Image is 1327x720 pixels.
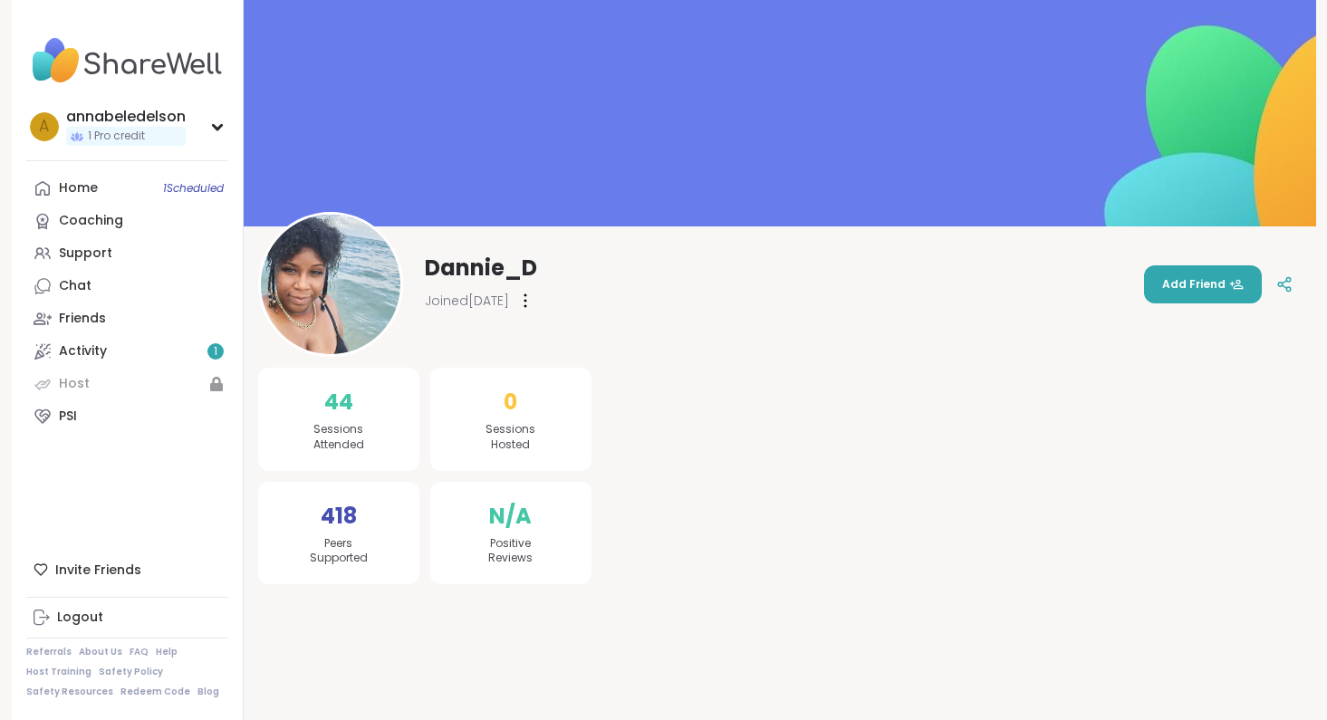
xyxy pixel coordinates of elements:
a: Coaching [26,205,228,237]
a: Safety Resources [26,686,113,698]
div: Chat [59,277,91,295]
a: Chat [26,270,228,302]
a: Safety Policy [99,666,163,678]
div: Home [59,179,98,197]
span: 418 [321,500,357,533]
span: Dannie_D [425,254,537,283]
a: About Us [79,646,122,658]
span: N/A [489,500,532,533]
a: PSI [26,400,228,433]
div: Coaching [59,212,123,230]
span: Add Friend [1162,276,1244,293]
a: Blog [197,686,219,698]
a: Logout [26,601,228,634]
div: Friends [59,310,106,328]
span: Positive Reviews [488,536,533,567]
a: Friends [26,302,228,335]
span: Sessions Attended [313,422,364,453]
div: Activity [59,342,107,360]
div: Support [59,245,112,263]
a: Home1Scheduled [26,172,228,205]
span: a [39,115,49,139]
span: 1 Pro credit [88,129,145,144]
a: Help [156,646,178,658]
a: Support [26,237,228,270]
a: FAQ [130,646,149,658]
div: Logout [57,609,103,627]
button: Add Friend [1144,265,1262,303]
a: Referrals [26,646,72,658]
span: Sessions Hosted [486,422,535,453]
span: 0 [504,386,517,418]
a: Host Training [26,666,91,678]
div: Invite Friends [26,553,228,586]
span: Peers Supported [310,536,368,567]
img: Dannie_D [261,215,400,354]
span: 1 Scheduled [163,181,224,196]
a: Host [26,368,228,400]
a: Redeem Code [120,686,190,698]
span: 1 [214,344,217,360]
a: Activity1 [26,335,228,368]
img: ShareWell Nav Logo [26,29,228,92]
div: PSI [59,408,77,426]
div: annabeledelson [66,107,186,127]
span: Joined [DATE] [425,292,509,310]
span: 44 [324,386,353,418]
div: Host [59,375,90,393]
